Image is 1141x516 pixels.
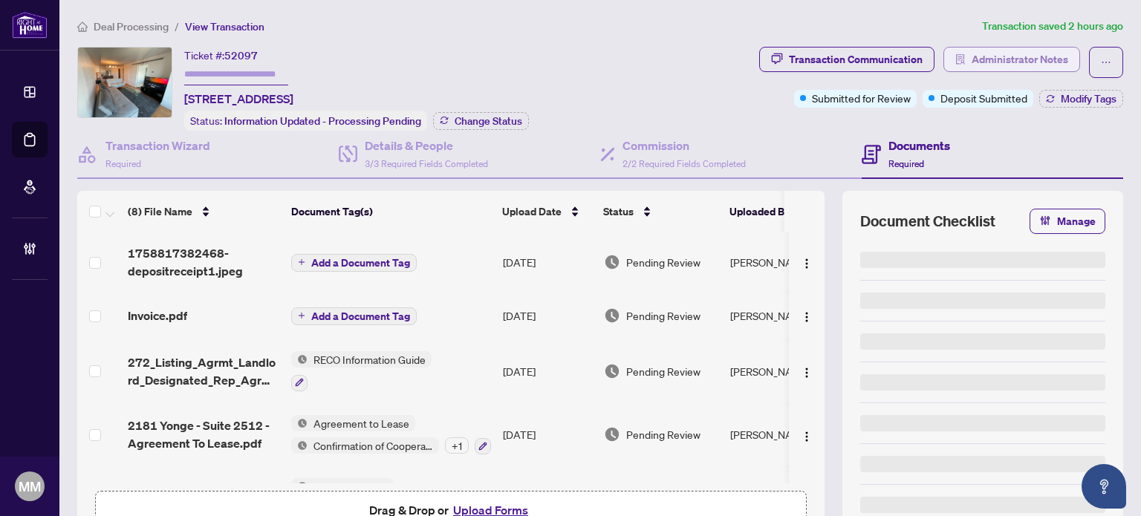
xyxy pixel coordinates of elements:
[795,250,819,274] button: Logo
[860,211,995,232] span: Document Checklist
[291,437,308,454] img: Status Icon
[622,137,746,154] h4: Commission
[940,90,1027,106] span: Deposit Submitted
[497,292,598,339] td: [DATE]
[604,363,620,379] img: Document Status
[1101,57,1111,68] span: ellipsis
[724,232,836,292] td: [PERSON_NAME]
[224,114,421,128] span: Information Updated - Processing Pending
[888,137,950,154] h4: Documents
[308,351,432,368] span: RECO Information Guide
[626,254,700,270] span: Pending Review
[724,191,835,232] th: Uploaded By
[298,312,305,319] span: plus
[128,417,279,452] span: 2181 Yonge - Suite 2512 - Agreement To Lease.pdf
[801,258,813,270] img: Logo
[184,47,258,64] div: Ticket #:
[795,359,819,383] button: Logo
[433,112,529,130] button: Change Status
[128,353,279,389] span: 272_Listing_Agrmt_Landlord_Designated_Rep_Agrmt_Auth_to_Offer_for_Lease_-_PropTx-[PERSON_NAME].pdf
[1082,464,1126,509] button: Open asap
[128,244,279,280] span: 1758817382468-depositreceipt1.jpeg
[502,203,562,220] span: Upload Date
[626,363,700,379] span: Pending Review
[1030,209,1105,234] button: Manage
[224,49,258,62] span: 52097
[291,252,417,272] button: Add a Document Tag
[12,11,48,39] img: logo
[812,90,911,106] span: Submitted for Review
[105,137,210,154] h4: Transaction Wizard
[604,307,620,324] img: Document Status
[105,158,141,169] span: Required
[94,20,169,33] span: Deal Processing
[724,292,836,339] td: [PERSON_NAME]
[77,22,88,32] span: home
[943,47,1080,72] button: Administrator Notes
[298,258,305,266] span: plus
[291,415,308,431] img: Status Icon
[311,311,410,321] span: Add a Document Tag
[128,203,192,220] span: (8) File Name
[1057,209,1096,233] span: Manage
[888,158,924,169] span: Required
[496,191,597,232] th: Upload Date
[626,426,700,442] span: Pending Review
[78,48,172,117] img: IMG-C12335633_1.jpg
[175,18,179,35] li: /
[622,158,746,169] span: 2/2 Required Fields Completed
[1061,94,1116,104] span: Modify Tags
[1039,90,1123,108] button: Modify Tags
[497,339,598,403] td: [DATE]
[455,116,522,126] span: Change Status
[311,258,410,268] span: Add a Document Tag
[291,351,432,391] button: Status IconRECO Information Guide
[445,437,469,454] div: + 1
[122,191,285,232] th: (8) File Name
[724,403,836,467] td: [PERSON_NAME]
[184,111,427,131] div: Status:
[801,431,813,442] img: Logo
[19,476,41,497] span: MM
[184,90,293,108] span: [STREET_ADDRESS]
[291,306,417,325] button: Add a Document Tag
[291,351,308,368] img: Status Icon
[291,478,308,494] img: Status Icon
[972,48,1068,71] span: Administrator Notes
[982,18,1123,35] article: Transaction saved 2 hours ago
[308,478,394,494] span: Deposit Receipt
[604,426,620,442] img: Document Status
[795,422,819,446] button: Logo
[308,437,439,454] span: Confirmation of Cooperation
[626,307,700,324] span: Pending Review
[128,307,187,324] span: Invoice.pdf
[789,48,923,71] div: Transaction Communication
[285,191,496,232] th: Document Tag(s)
[497,232,598,292] td: [DATE]
[801,367,813,379] img: Logo
[365,137,488,154] h4: Details & People
[291,254,417,272] button: Add a Document Tag
[291,415,491,455] button: Status IconAgreement to LeaseStatus IconConfirmation of Cooperation+1
[185,20,264,33] span: View Transaction
[597,191,724,232] th: Status
[604,254,620,270] img: Document Status
[759,47,934,72] button: Transaction Communication
[801,311,813,323] img: Logo
[724,339,836,403] td: [PERSON_NAME]
[291,307,417,325] button: Add a Document Tag
[955,54,966,65] span: solution
[497,403,598,467] td: [DATE]
[603,203,634,220] span: Status
[308,415,415,431] span: Agreement to Lease
[795,304,819,327] button: Logo
[365,158,488,169] span: 3/3 Required Fields Completed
